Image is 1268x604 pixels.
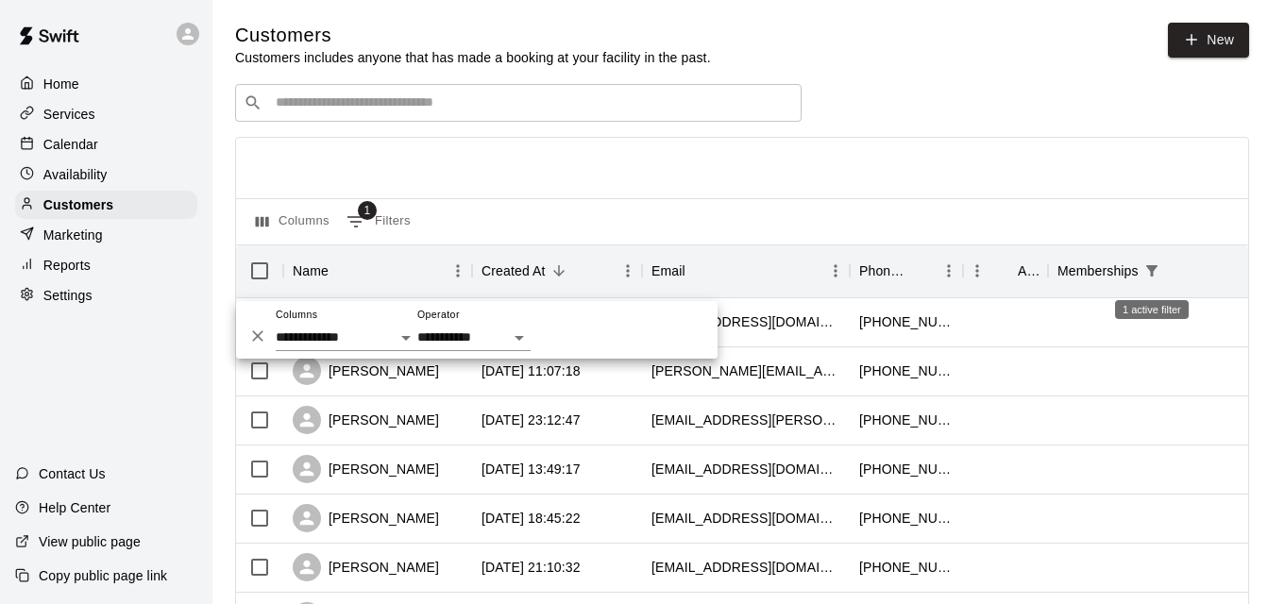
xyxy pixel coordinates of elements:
[15,281,197,310] a: Settings
[642,244,850,297] div: Email
[546,258,572,284] button: Sort
[43,256,91,275] p: Reports
[43,286,93,305] p: Settings
[908,258,935,284] button: Sort
[329,258,355,284] button: Sort
[293,406,439,434] div: [PERSON_NAME]
[1165,258,1192,284] button: Sort
[651,361,840,380] div: rick_popadynetz@hotmail.com
[43,75,79,93] p: Home
[15,221,197,249] a: Marketing
[293,504,439,532] div: [PERSON_NAME]
[293,357,439,385] div: [PERSON_NAME]
[293,244,329,297] div: Name
[859,460,954,478] div: +14037955104
[482,558,581,577] div: 2025-04-16 21:10:32
[1018,244,1039,297] div: Age
[651,411,840,429] div: blythe.groenenboom@pallisersd.ab.ca
[43,135,98,154] p: Calendar
[1139,258,1165,284] div: 1 active filter
[651,244,685,297] div: Email
[482,244,546,297] div: Created At
[43,195,113,214] p: Customers
[39,498,110,517] p: Help Center
[417,308,460,322] label: Operator
[251,207,334,237] button: Select columns
[43,165,108,184] p: Availability
[235,84,802,122] div: Search customers by name or email
[342,207,415,237] button: Show filters
[850,244,963,297] div: Phone Number
[472,244,642,297] div: Created At
[15,130,197,159] a: Calendar
[935,257,963,285] button: Menu
[43,105,95,124] p: Services
[43,226,103,244] p: Marketing
[482,509,581,528] div: 2025-04-17 18:45:22
[991,258,1018,284] button: Sort
[859,244,908,297] div: Phone Number
[15,160,197,189] a: Availability
[963,257,991,285] button: Menu
[651,460,840,478] div: markkrobertson@hotmail.com
[39,464,106,483] p: Contact Us
[283,244,472,297] div: Name
[15,191,197,219] a: Customers
[651,312,840,331] div: carussell674@gmail.com
[236,301,718,359] div: Show filters
[235,23,711,48] h5: Customers
[614,257,642,285] button: Menu
[859,411,954,429] div: +14033827393
[293,455,439,483] div: [PERSON_NAME]
[859,312,954,331] div: +14035931473
[1057,244,1139,297] div: Memberships
[1168,23,1249,58] a: New
[482,361,581,380] div: 2025-04-19 11:07:18
[358,201,377,220] span: 1
[15,100,197,128] a: Services
[276,308,317,322] label: Columns
[39,532,141,551] p: View public page
[482,411,581,429] div: 2025-04-18 23:12:47
[482,460,581,478] div: 2025-04-18 13:49:17
[1115,300,1189,319] div: 1 active filter
[821,257,850,285] button: Menu
[293,553,439,581] div: [PERSON_NAME]
[963,244,1048,297] div: Age
[651,509,840,528] div: farrah_sy@yahoo.com
[444,257,472,285] button: Menu
[235,48,711,67] p: Customers includes anyone that has made a booking at your facility in the past.
[15,251,197,279] a: Reports
[1139,258,1165,284] button: Show filters
[39,566,167,585] p: Copy public page link
[859,558,954,577] div: +14033813634
[685,258,712,284] button: Sort
[859,509,954,528] div: +14039792155
[244,322,272,350] button: Delete
[15,70,197,98] a: Home
[651,558,840,577] div: lomankylar@gmail.com
[859,361,954,380] div: +14036350144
